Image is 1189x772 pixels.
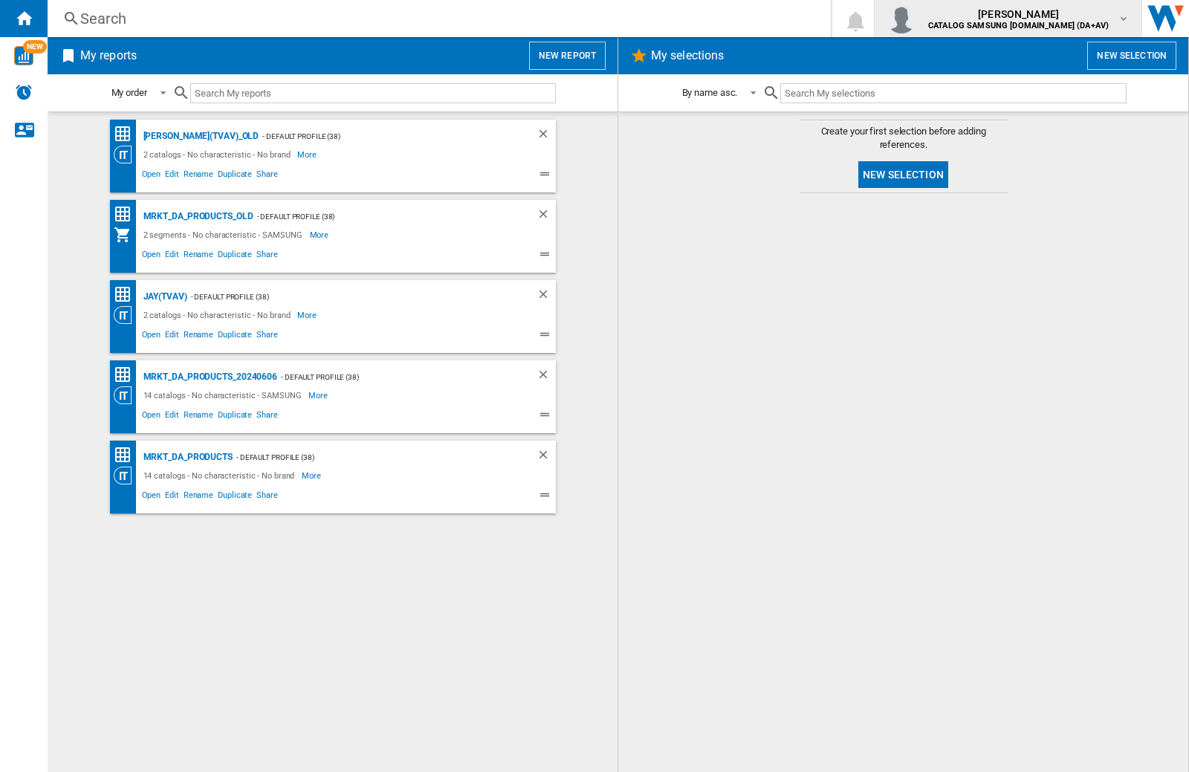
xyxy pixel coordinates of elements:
[77,42,140,70] h2: My reports
[163,328,181,346] span: Edit
[114,125,140,143] div: Price Matrix
[259,127,506,146] div: - Default profile (38)
[297,146,319,163] span: More
[163,488,181,506] span: Edit
[928,7,1109,22] span: [PERSON_NAME]
[114,306,140,324] div: Category View
[114,467,140,484] div: Category View
[140,306,298,324] div: 2 catalogs - No characteristic - No brand
[254,167,280,185] span: Share
[181,247,216,265] span: Rename
[216,167,254,185] span: Duplicate
[181,408,216,426] span: Rename
[140,127,259,146] div: [PERSON_NAME](TVAV)_old
[163,408,181,426] span: Edit
[140,488,163,506] span: Open
[254,488,280,506] span: Share
[537,127,556,146] div: Delete
[114,205,140,224] div: Price Matrix
[682,87,738,98] div: By name asc.
[302,467,323,484] span: More
[114,226,140,244] div: My Assortment
[216,488,254,506] span: Duplicate
[216,408,254,426] span: Duplicate
[140,146,298,163] div: 2 catalogs - No characteristic - No brand
[14,46,33,65] img: wise-card.svg
[114,146,140,163] div: Category View
[181,167,216,185] span: Rename
[140,247,163,265] span: Open
[23,40,47,53] span: NEW
[308,386,330,404] span: More
[780,83,1126,103] input: Search My selections
[233,448,507,467] div: - Default profile (38)
[254,247,280,265] span: Share
[114,366,140,384] div: Price Matrix
[858,161,948,188] button: New selection
[537,448,556,467] div: Delete
[537,207,556,226] div: Delete
[163,247,181,265] span: Edit
[253,207,507,226] div: - Default profile (38)
[310,226,331,244] span: More
[216,247,254,265] span: Duplicate
[140,467,302,484] div: 14 catalogs - No characteristic - No brand
[114,386,140,404] div: Category View
[529,42,606,70] button: New report
[80,8,792,29] div: Search
[928,21,1109,30] b: CATALOG SAMSUNG [DOMAIN_NAME] (DA+AV)
[277,368,506,386] div: - Default profile (38)
[181,328,216,346] span: Rename
[216,328,254,346] span: Duplicate
[887,4,916,33] img: profile.jpg
[114,446,140,464] div: Price Matrix
[140,207,253,226] div: MRKT_DA_PRODUCTS_OLD
[111,87,147,98] div: My order
[163,167,181,185] span: Edit
[1087,42,1176,70] button: New selection
[140,288,187,306] div: JAY(TVAV)
[187,288,507,306] div: - Default profile (38)
[114,285,140,304] div: Price Matrix
[537,368,556,386] div: Delete
[537,288,556,306] div: Delete
[648,42,727,70] h2: My selections
[254,328,280,346] span: Share
[297,306,319,324] span: More
[190,83,556,103] input: Search My reports
[140,167,163,185] span: Open
[254,408,280,426] span: Share
[140,226,310,244] div: 2 segments - No characteristic - SAMSUNG
[140,448,233,467] div: MRKT_DA_PRODUCTS
[140,328,163,346] span: Open
[140,408,163,426] span: Open
[181,488,216,506] span: Rename
[140,386,309,404] div: 14 catalogs - No characteristic - SAMSUNG
[800,125,1008,152] span: Create your first selection before adding references.
[140,368,278,386] div: MRKT_DA_PRODUCTS_20240606
[15,83,33,101] img: alerts-logo.svg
